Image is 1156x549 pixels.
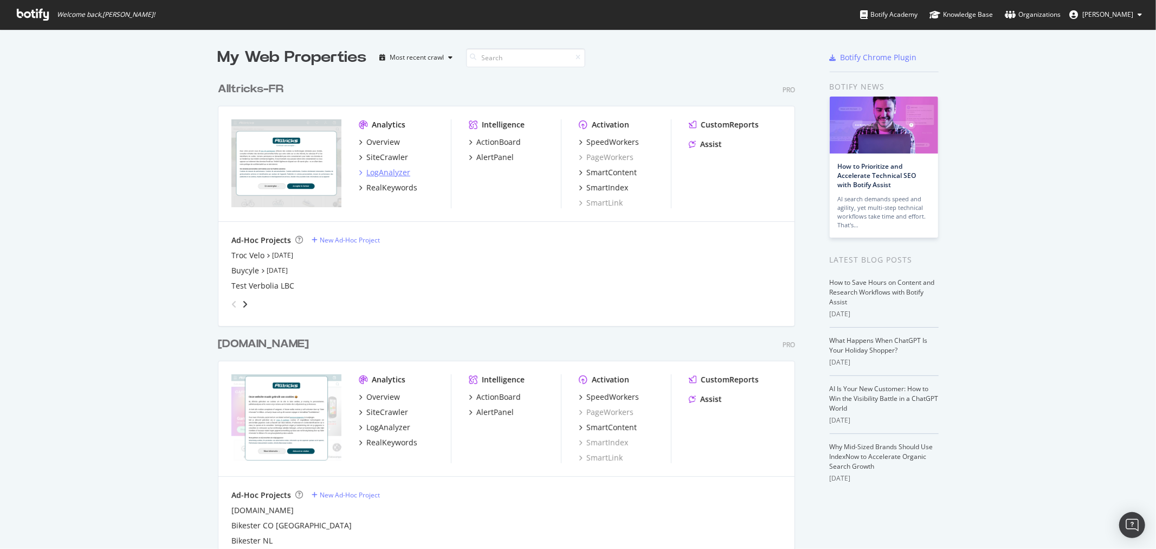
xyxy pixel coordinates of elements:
a: How to Prioritize and Accelerate Technical SEO with Botify Assist [838,162,916,189]
div: LogAnalyzer [366,422,410,433]
a: RealKeywords [359,437,417,448]
a: SpeedWorkers [579,137,639,148]
button: [PERSON_NAME] [1061,6,1151,23]
a: Buycyle [231,265,259,276]
div: Overview [366,392,400,403]
div: SmartContent [586,422,637,433]
div: AlertPanel [476,407,514,418]
div: Ad-Hoc Projects [231,490,291,501]
span: Cousseau Victor [1082,10,1133,19]
a: [DATE] [267,266,288,275]
div: Latest Blog Posts [830,254,939,266]
div: Activation [592,374,629,385]
div: LogAnalyzer [366,167,410,178]
a: Overview [359,137,400,148]
a: SmartContent [579,167,637,178]
div: Analytics [372,374,405,385]
div: SmartIndex [586,182,628,193]
a: Assist [689,139,722,150]
a: SmartContent [579,422,637,433]
a: Bikester CO [GEOGRAPHIC_DATA] [231,520,352,531]
a: AI Is Your New Customer: How to Win the Visibility Battle in a ChatGPT World [830,384,939,413]
a: Why Mid-Sized Brands Should Use IndexNow to Accelerate Organic Search Growth [830,442,933,471]
span: Welcome back, [PERSON_NAME] ! [57,10,155,19]
div: Analytics [372,119,405,130]
a: PageWorkers [579,152,634,163]
a: Assist [689,394,722,405]
div: Open Intercom Messenger [1119,512,1145,538]
div: Pro [783,340,795,349]
a: SmartLink [579,452,623,463]
a: Overview [359,392,400,403]
a: CustomReports [689,374,759,385]
div: [DATE] [830,358,939,367]
div: Assist [700,139,722,150]
div: SmartContent [586,167,637,178]
a: [DATE] [272,251,293,260]
div: Overview [366,137,400,148]
div: SpeedWorkers [586,392,639,403]
div: ActionBoard [476,137,521,148]
a: What Happens When ChatGPT Is Your Holiday Shopper? [830,336,928,355]
a: ActionBoard [469,137,521,148]
a: SiteCrawler [359,407,408,418]
div: [DATE] [830,309,939,319]
div: Botify Academy [860,9,918,20]
a: SmartIndex [579,182,628,193]
div: SiteCrawler [366,407,408,418]
div: Intelligence [482,119,525,130]
div: [DATE] [830,416,939,425]
div: Knowledge Base [929,9,993,20]
a: Troc Velo [231,250,264,261]
a: How to Save Hours on Content and Research Workflows with Botify Assist [830,278,935,307]
a: AlertPanel [469,407,514,418]
div: CustomReports [701,374,759,385]
a: PageWorkers [579,407,634,418]
div: Ad-Hoc Projects [231,235,291,246]
div: AlertPanel [476,152,514,163]
div: SiteCrawler [366,152,408,163]
a: SmartIndex [579,437,628,448]
div: New Ad-Hoc Project [320,490,380,500]
div: [DATE] [830,474,939,483]
a: ActionBoard [469,392,521,403]
div: Organizations [1005,9,1061,20]
div: Pro [783,85,795,94]
div: Activation [592,119,629,130]
div: CustomReports [701,119,759,130]
div: New Ad-Hoc Project [320,235,380,245]
div: SpeedWorkers [586,137,639,148]
div: ActionBoard [476,392,521,403]
div: RealKeywords [366,437,417,448]
a: Test Verbolia LBC [231,280,294,291]
a: LogAnalyzer [359,167,410,178]
div: RealKeywords [366,182,417,193]
a: RealKeywords [359,182,417,193]
a: [DOMAIN_NAME] [231,505,294,516]
a: SmartLink [579,197,623,208]
a: New Ad-Hoc Project [312,490,380,500]
div: My Web Properties [218,47,367,68]
a: [DOMAIN_NAME] [218,336,313,352]
a: SiteCrawler [359,152,408,163]
input: Search [466,48,585,67]
div: Bikester NL [231,535,273,546]
img: alltricks.nl [231,374,341,462]
div: Intelligence [482,374,525,385]
a: New Ad-Hoc Project [312,235,380,245]
a: SpeedWorkers [579,392,639,403]
button: Most recent crawl [376,49,457,66]
div: [DOMAIN_NAME] [218,336,309,352]
div: AI search demands speed and agility, yet multi-step technical workflows take time and effort. Tha... [838,195,930,229]
div: Botify Chrome Plugin [841,52,917,63]
div: angle-right [241,299,249,310]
